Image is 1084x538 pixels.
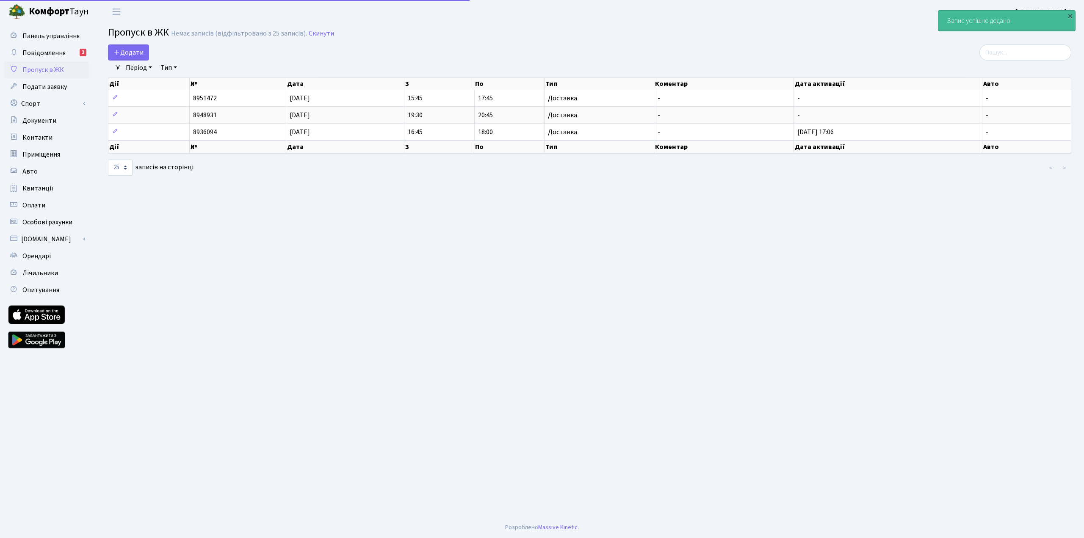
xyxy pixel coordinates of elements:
span: - [797,94,800,103]
a: Лічильники [4,265,89,281]
span: Орендарі [22,251,51,261]
div: Немає записів (відфільтровано з 25 записів). [171,30,307,38]
b: Комфорт [29,5,69,18]
a: Повідомлення3 [4,44,89,61]
span: Документи [22,116,56,125]
a: Massive Kinetic [538,523,578,532]
span: 18:00 [478,127,493,137]
th: № [190,141,286,153]
a: Оплати [4,197,89,214]
span: 20:45 [478,110,493,120]
span: - [797,110,800,120]
span: - [986,94,988,103]
span: 19:30 [408,110,423,120]
th: Дії [108,141,190,153]
span: Особові рахунки [22,218,72,227]
span: 8948931 [193,110,217,120]
span: Лічильники [22,268,58,278]
th: По [474,141,545,153]
a: Опитування [4,281,89,298]
select: записів на сторінці [108,160,133,176]
th: Коментар [654,141,794,153]
a: Подати заявку [4,78,89,95]
a: [DOMAIN_NAME] [4,231,89,248]
span: Приміщення [22,150,60,159]
span: Пропуск в ЖК [108,25,169,40]
a: Документи [4,112,89,129]
span: 16:45 [408,127,423,137]
span: Оплати [22,201,45,210]
span: Додати [113,48,144,57]
span: Доставка [548,95,577,102]
a: Квитанції [4,180,89,197]
span: - [658,127,660,137]
span: [DATE] 17:06 [797,127,834,137]
span: [DATE] [290,127,310,137]
th: Авто [982,78,1071,90]
a: Скинути [309,30,334,38]
a: [PERSON_NAME] А. [1015,7,1074,17]
label: записів на сторінці [108,160,194,176]
span: Повідомлення [22,48,66,58]
th: Дата [286,78,404,90]
th: З [404,78,475,90]
a: Пропуск в ЖК [4,61,89,78]
span: Доставка [548,112,577,119]
span: Панель управління [22,31,80,41]
div: × [1066,11,1074,20]
th: Тип [545,78,654,90]
th: Дата [286,141,404,153]
span: Контакти [22,133,53,142]
div: Розроблено . [505,523,579,532]
span: Доставка [548,129,577,135]
span: 8951472 [193,94,217,103]
th: Дата активації [794,78,982,90]
a: Період [122,61,155,75]
input: Пошук... [979,44,1071,61]
th: По [474,78,545,90]
span: [DATE] [290,110,310,120]
th: Тип [545,141,654,153]
a: Авто [4,163,89,180]
a: Панель управління [4,28,89,44]
span: - [658,110,660,120]
span: 15:45 [408,94,423,103]
span: - [986,110,988,120]
div: Запис успішно додано. [938,11,1075,31]
th: Авто [982,141,1071,153]
span: Авто [22,167,38,176]
span: 8936094 [193,127,217,137]
span: Опитування [22,285,59,295]
img: logo.png [8,3,25,20]
th: № [190,78,286,90]
a: Додати [108,44,149,61]
button: Переключити навігацію [106,5,127,19]
th: Дата активації [794,141,982,153]
span: Таун [29,5,89,19]
th: Дії [108,78,190,90]
a: Спорт [4,95,89,112]
span: - [658,94,660,103]
span: [DATE] [290,94,310,103]
a: Контакти [4,129,89,146]
a: Особові рахунки [4,214,89,231]
div: 3 [80,49,86,56]
span: - [986,127,988,137]
span: Пропуск в ЖК [22,65,64,74]
a: Тип [157,61,180,75]
span: Подати заявку [22,82,67,91]
a: Орендарі [4,248,89,265]
th: З [404,141,475,153]
span: 17:45 [478,94,493,103]
a: Приміщення [4,146,89,163]
th: Коментар [654,78,794,90]
span: Квитанції [22,184,53,193]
